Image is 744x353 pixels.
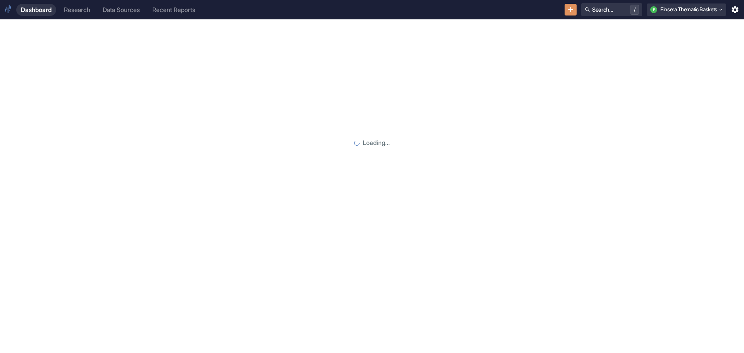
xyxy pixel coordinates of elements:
div: Dashboard [21,6,52,14]
div: Data Sources [103,6,140,14]
a: Recent Reports [148,4,200,16]
button: Search.../ [581,3,642,16]
div: Recent Reports [152,6,195,14]
a: Research [59,4,95,16]
p: Loading... [363,138,390,148]
button: New Resource [565,4,577,16]
a: Data Sources [98,4,145,16]
button: FFinsera Thematic Baskets [647,3,726,16]
div: Research [64,6,90,14]
a: Dashboard [16,4,56,16]
div: F [650,6,657,13]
